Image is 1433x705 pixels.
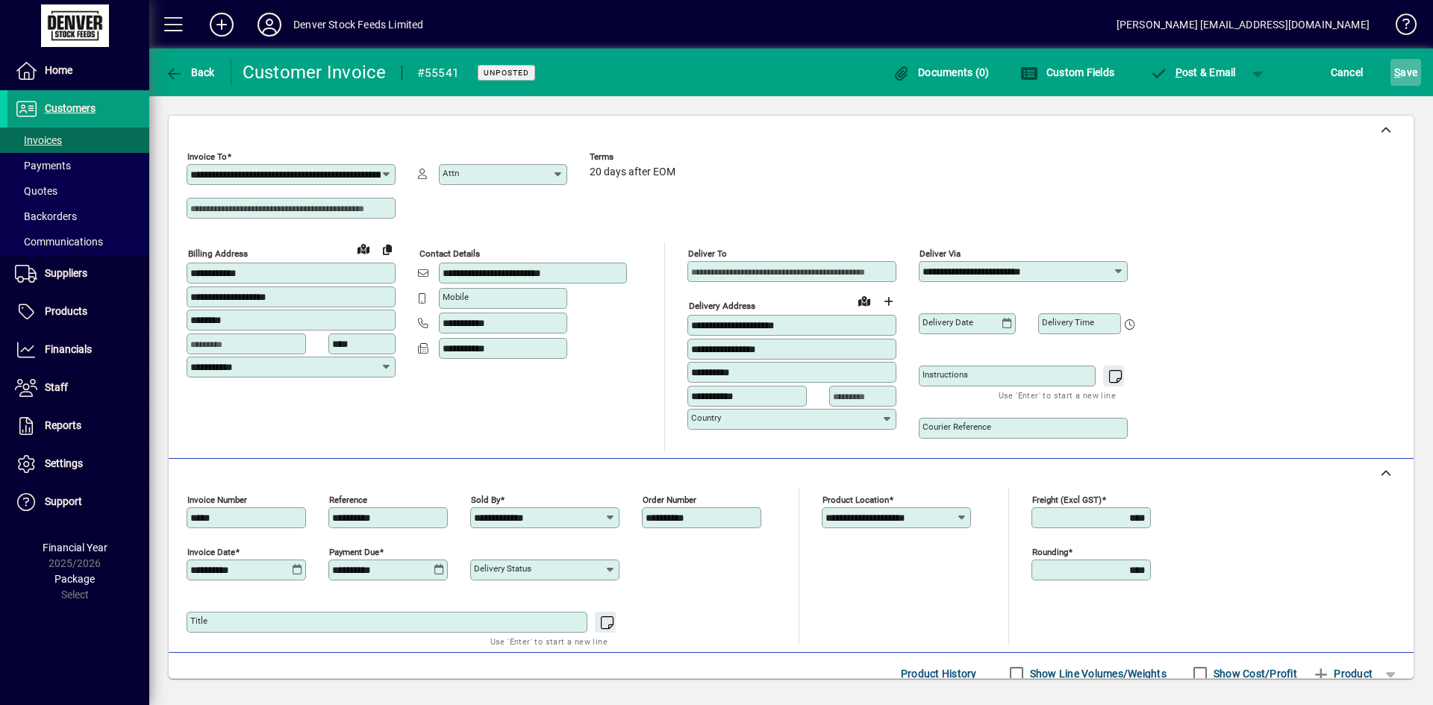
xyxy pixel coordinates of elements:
a: Suppliers [7,255,149,292]
button: Add [198,11,246,38]
mat-label: Delivery time [1042,317,1094,328]
span: Financial Year [43,542,107,554]
span: Documents (0) [893,66,990,78]
a: Communications [7,229,149,254]
div: Customer Invoice [243,60,387,84]
button: Save [1390,59,1421,86]
a: View on map [352,236,375,260]
span: Custom Fields [1020,66,1114,78]
mat-label: Sold by [471,495,500,505]
button: Back [161,59,219,86]
span: Financials [45,343,92,355]
span: Invoices [15,134,62,146]
a: Invoices [7,128,149,153]
div: Denver Stock Feeds Limited [293,13,424,37]
span: Customers [45,102,96,114]
span: Reports [45,419,81,431]
span: ost & Email [1149,66,1236,78]
mat-label: Delivery status [474,563,531,574]
span: Package [54,573,95,585]
mat-label: Reference [329,495,367,505]
button: Profile [246,11,293,38]
a: Support [7,483,149,521]
a: Products [7,293,149,330]
span: Home [45,64,72,76]
mat-label: Country [691,413,721,423]
mat-label: Courier Reference [922,422,991,432]
span: Products [45,305,87,317]
span: Communications [15,236,103,248]
button: Cancel [1327,59,1367,86]
mat-label: Deliver To [688,248,727,259]
span: S [1394,66,1400,78]
button: Copy to Delivery address [375,237,399,261]
mat-hint: Use 'Enter' to start a new line [999,386,1116,404]
span: Backorders [15,210,77,222]
mat-label: Instructions [922,369,968,380]
a: Financials [7,331,149,369]
span: P [1176,66,1182,78]
mat-label: Deliver via [920,248,961,259]
mat-label: Invoice number [187,495,247,505]
a: Settings [7,445,149,483]
button: Choose address [876,289,900,313]
mat-label: Product location [822,495,889,505]
a: Reports [7,407,149,445]
a: Quotes [7,178,149,204]
button: Post & Email [1142,59,1243,86]
span: 20 days after EOM [590,166,675,178]
a: View on map [852,289,876,313]
mat-label: Attn [443,168,459,178]
span: Product [1312,662,1373,686]
label: Show Cost/Profit [1211,666,1297,681]
span: Product History [901,662,977,686]
mat-label: Order number [643,495,696,505]
mat-label: Invoice To [187,151,227,162]
a: Knowledge Base [1384,3,1414,51]
span: Staff [45,381,68,393]
div: #55541 [417,61,460,85]
app-page-header-button: Back [149,59,231,86]
mat-label: Freight (excl GST) [1032,495,1102,505]
div: [PERSON_NAME] [EMAIL_ADDRESS][DOMAIN_NAME] [1117,13,1370,37]
span: Settings [45,457,83,469]
a: Payments [7,153,149,178]
mat-label: Mobile [443,292,469,302]
span: ave [1394,60,1417,84]
span: Back [165,66,215,78]
mat-label: Payment due [329,547,379,557]
span: Cancel [1331,60,1364,84]
a: Backorders [7,204,149,229]
mat-hint: Use 'Enter' to start a new line [490,633,608,650]
mat-label: Invoice date [187,547,235,557]
a: Staff [7,369,149,407]
span: Suppliers [45,267,87,279]
button: Product [1305,660,1380,687]
a: Home [7,52,149,90]
mat-label: Rounding [1032,547,1068,557]
span: Support [45,495,82,507]
span: Quotes [15,185,57,197]
span: Unposted [484,68,529,78]
button: Documents (0) [889,59,993,86]
span: Terms [590,152,679,162]
button: Product History [895,660,983,687]
button: Custom Fields [1017,59,1118,86]
span: Payments [15,160,71,172]
label: Show Line Volumes/Weights [1027,666,1167,681]
mat-label: Delivery date [922,317,973,328]
mat-label: Title [190,615,207,626]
